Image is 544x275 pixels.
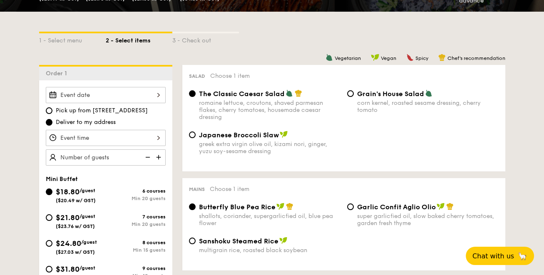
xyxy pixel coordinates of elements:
div: multigrain rice, roasted black soybean [199,247,340,254]
img: icon-chef-hat.a58ddaea.svg [446,203,454,210]
span: $21.80 [56,213,79,222]
div: Min 15 guests [106,247,166,253]
img: icon-vegan.f8ff3823.svg [280,131,288,138]
div: 8 courses [106,240,166,245]
input: Event date [46,87,166,103]
input: Grain's House Saladcorn kernel, roasted sesame dressing, cherry tomato [347,90,354,97]
input: Garlic Confit Aglio Oliosuper garlicfied oil, slow baked cherry tomatoes, garden fresh thyme [347,203,354,210]
span: Salad [189,73,205,79]
button: Chat with us🦙 [466,247,534,265]
img: icon-chef-hat.a58ddaea.svg [286,203,293,210]
img: icon-reduce.1d2dbef1.svg [141,149,153,165]
input: $18.80/guest($20.49 w/ GST)6 coursesMin 20 guests [46,188,52,195]
div: Min 20 guests [106,196,166,201]
img: icon-add.58712e84.svg [153,149,166,165]
span: /guest [81,239,97,245]
span: $18.80 [56,187,79,196]
div: 3 - Check out [172,33,239,45]
img: icon-vegetarian.fe4039eb.svg [325,54,333,61]
img: icon-chef-hat.a58ddaea.svg [438,54,446,61]
div: greek extra virgin olive oil, kizami nori, ginger, yuzu soy-sesame dressing [199,141,340,155]
div: 1 - Select menu [39,33,106,45]
img: icon-chef-hat.a58ddaea.svg [295,89,302,97]
input: The Classic Caesar Saladromaine lettuce, croutons, shaved parmesan flakes, cherry tomatoes, house... [189,90,196,97]
span: Order 1 [46,70,70,77]
img: icon-vegan.f8ff3823.svg [371,54,379,61]
span: ($23.76 w/ GST) [56,223,95,229]
span: Vegan [381,55,396,61]
div: super garlicfied oil, slow baked cherry tomatoes, garden fresh thyme [357,213,499,227]
div: shallots, coriander, supergarlicfied oil, blue pea flower [199,213,340,227]
img: icon-vegetarian.fe4039eb.svg [425,89,432,97]
span: Choose 1 item [210,72,250,79]
span: /guest [79,213,95,219]
input: Event time [46,130,166,146]
span: Butterfly Blue Pea Rice [199,203,276,211]
input: $21.80/guest($23.76 w/ GST)7 coursesMin 20 guests [46,214,52,221]
span: Choose 1 item [210,186,249,193]
img: icon-vegan.f8ff3823.svg [437,203,445,210]
span: Sanshoku Steamed Rice [199,237,278,245]
span: $24.80 [56,239,81,248]
div: corn kernel, roasted sesame dressing, cherry tomato [357,99,499,114]
span: $31.80 [56,265,79,274]
span: Chat with us [472,252,514,260]
input: Butterfly Blue Pea Riceshallots, coriander, supergarlicfied oil, blue pea flower [189,203,196,210]
span: Deliver to my address [56,118,116,126]
span: The Classic Caesar Salad [199,90,285,98]
input: Number of guests [46,149,166,166]
span: Vegetarian [335,55,361,61]
span: /guest [79,265,95,271]
div: Min 20 guests [106,221,166,227]
span: Mains [189,186,205,192]
input: Deliver to my address [46,119,52,126]
input: $24.80/guest($27.03 w/ GST)8 coursesMin 15 guests [46,240,52,247]
span: ($20.49 w/ GST) [56,198,96,203]
span: Japanese Broccoli Slaw [199,131,279,139]
span: Chef's recommendation [447,55,505,61]
span: ($27.03 w/ GST) [56,249,95,255]
span: Garlic Confit Aglio Olio [357,203,436,211]
span: Spicy [415,55,428,61]
span: Pick up from [STREET_ADDRESS] [56,107,148,115]
img: icon-vegan.f8ff3823.svg [279,237,288,244]
img: icon-vegan.f8ff3823.svg [276,203,285,210]
input: $31.80/guest($34.66 w/ GST)9 coursesMin 10 guests [46,266,52,273]
img: icon-spicy.37a8142b.svg [406,54,414,61]
input: Sanshoku Steamed Ricemultigrain rice, roasted black soybean [189,238,196,244]
span: Grain's House Salad [357,90,424,98]
span: /guest [79,188,95,193]
div: 7 courses [106,214,166,220]
div: 9 courses [106,265,166,271]
div: 6 courses [106,188,166,194]
input: Japanese Broccoli Slawgreek extra virgin olive oil, kizami nori, ginger, yuzu soy-sesame dressing [189,131,196,138]
div: romaine lettuce, croutons, shaved parmesan flakes, cherry tomatoes, housemade caesar dressing [199,99,340,121]
span: Mini Buffet [46,176,78,183]
span: 🦙 [517,251,527,261]
input: Pick up from [STREET_ADDRESS] [46,107,52,114]
div: 2 - Select items [106,33,172,45]
img: icon-vegetarian.fe4039eb.svg [286,89,293,97]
